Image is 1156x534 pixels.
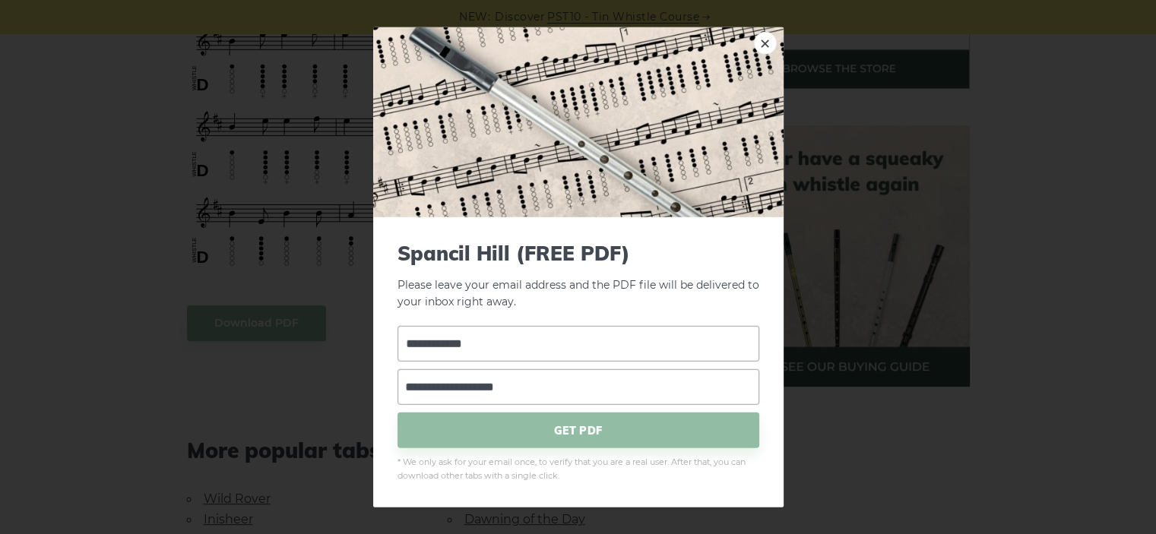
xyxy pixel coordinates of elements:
a: × [754,31,777,54]
span: * We only ask for your email once, to verify that you are a real user. After that, you can downlo... [397,456,759,483]
img: Tin Whistle Tab Preview [373,27,784,216]
p: Please leave your email address and the PDF file will be delivered to your inbox right away. [397,241,759,311]
span: Spancil Hill (FREE PDF) [397,241,759,264]
span: GET PDF [397,412,759,448]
